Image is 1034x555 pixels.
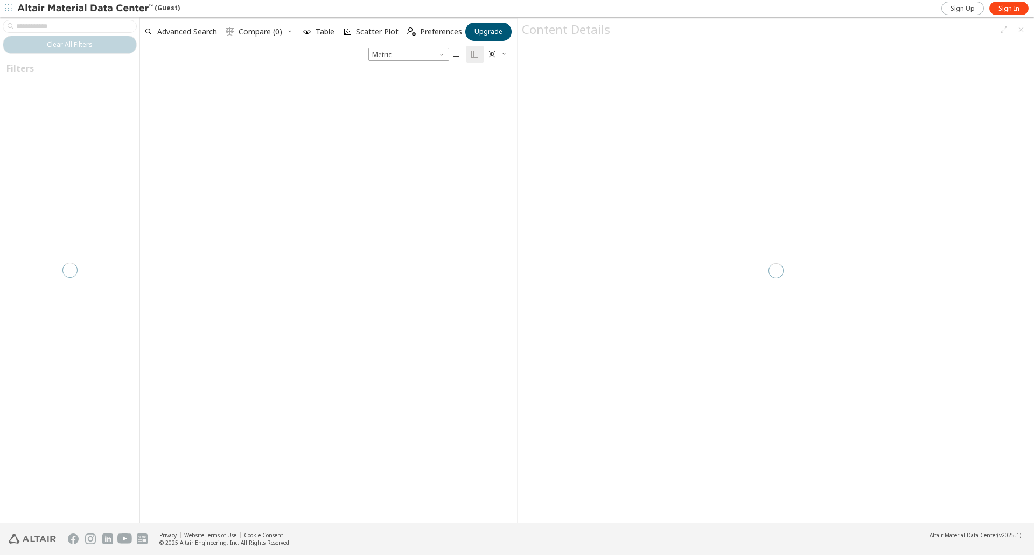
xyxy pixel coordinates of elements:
[184,531,236,539] a: Website Terms of Use
[316,28,334,36] span: Table
[465,23,512,41] button: Upgrade
[17,3,155,14] img: Altair Material Data Center
[368,48,449,61] span: Metric
[930,531,997,539] span: Altair Material Data Center
[157,28,217,36] span: Advanced Search
[9,534,56,544] img: Altair Engineering
[998,4,1019,13] span: Sign In
[356,28,399,36] span: Scatter Plot
[989,2,1029,15] a: Sign In
[951,4,975,13] span: Sign Up
[471,50,479,59] i: 
[17,3,180,14] div: (Guest)
[488,50,497,59] i: 
[239,28,282,36] span: Compare (0)
[466,46,484,63] button: Tile View
[159,539,291,546] div: © 2025 Altair Engineering, Inc. All Rights Reserved.
[484,46,512,63] button: Theme
[407,27,416,36] i: 
[930,531,1021,539] div: (v2025.1)
[159,531,177,539] a: Privacy
[453,50,462,59] i: 
[368,48,449,61] div: Unit System
[420,28,462,36] span: Preferences
[244,531,283,539] a: Cookie Consent
[474,27,502,36] span: Upgrade
[226,27,234,36] i: 
[941,2,984,15] a: Sign Up
[449,46,466,63] button: Table View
